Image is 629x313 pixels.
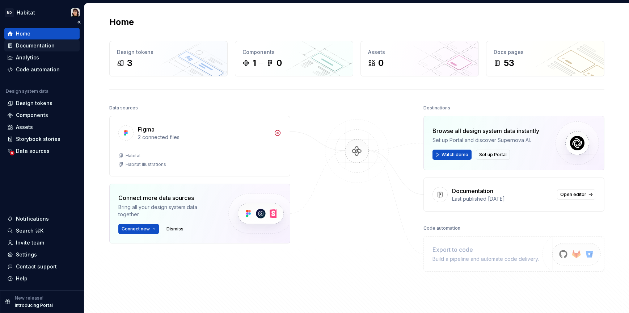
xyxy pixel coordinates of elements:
[166,226,183,232] span: Dismiss
[16,251,37,258] div: Settings
[16,147,50,155] div: Data sources
[504,57,514,69] div: 53
[122,226,150,232] span: Connect new
[476,150,510,160] button: Set up Portal
[109,41,228,76] a: Design tokens3
[4,249,80,260] a: Settings
[1,5,83,20] button: NDHabitatRaquel Pereira
[242,49,346,56] div: Components
[16,124,33,131] div: Assets
[452,187,493,195] div: Documentation
[6,88,48,94] div: Design system data
[5,8,14,17] div: ND
[71,8,80,17] img: Raquel Pereira
[432,150,472,160] button: Watch demo
[118,193,216,202] div: Connect more data sources
[4,97,80,109] a: Design tokens
[432,126,539,135] div: Browse all design system data instantly
[423,223,460,233] div: Code automation
[127,57,132,69] div: 3
[16,227,43,234] div: Search ⌘K
[15,295,43,301] p: New release!
[432,137,539,144] div: Set up Portal and discover Supernova AI.
[4,145,80,157] a: Data sources
[560,192,586,197] span: Open editor
[109,103,138,113] div: Data sources
[4,121,80,133] a: Assets
[109,116,290,176] a: Figma2 connected filesHabitatHabitat Illustrations
[16,66,60,73] div: Code automation
[235,41,353,76] a: Components10
[442,152,468,158] span: Watch demo
[74,17,84,27] button: Collapse sidebar
[452,195,553,203] div: Last published [DATE]
[432,255,539,263] div: Build a pipeline and automate code delivery.
[16,30,30,37] div: Home
[16,42,55,49] div: Documentation
[138,125,155,134] div: Figma
[4,40,80,51] a: Documentation
[16,263,57,270] div: Contact support
[138,134,270,141] div: 2 connected files
[479,152,507,158] span: Set up Portal
[368,49,471,56] div: Assets
[494,49,597,56] div: Docs pages
[4,133,80,145] a: Storybook stories
[423,103,450,113] div: Destinations
[163,224,187,234] button: Dismiss
[4,225,80,237] button: Search ⌘K
[4,213,80,225] button: Notifications
[4,261,80,272] button: Contact support
[4,52,80,63] a: Analytics
[4,237,80,249] a: Invite team
[16,54,39,61] div: Analytics
[118,204,216,218] div: Bring all your design system data together.
[126,153,141,159] div: Habitat
[378,57,384,69] div: 0
[486,41,604,76] a: Docs pages53
[16,135,60,143] div: Storybook stories
[360,41,479,76] a: Assets0
[16,215,49,222] div: Notifications
[432,245,539,254] div: Export to code
[557,189,595,200] a: Open editor
[17,9,35,16] div: Habitat
[4,28,80,39] a: Home
[118,224,159,234] button: Connect new
[15,302,53,308] p: Introducing Portal
[4,273,80,284] button: Help
[16,100,52,107] div: Design tokens
[4,64,80,75] a: Code automation
[16,112,48,119] div: Components
[109,16,134,28] h2: Home
[16,275,28,282] div: Help
[253,57,256,69] div: 1
[16,239,44,246] div: Invite team
[4,109,80,121] a: Components
[126,162,166,167] div: Habitat Illustrations
[117,49,220,56] div: Design tokens
[276,57,282,69] div: 0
